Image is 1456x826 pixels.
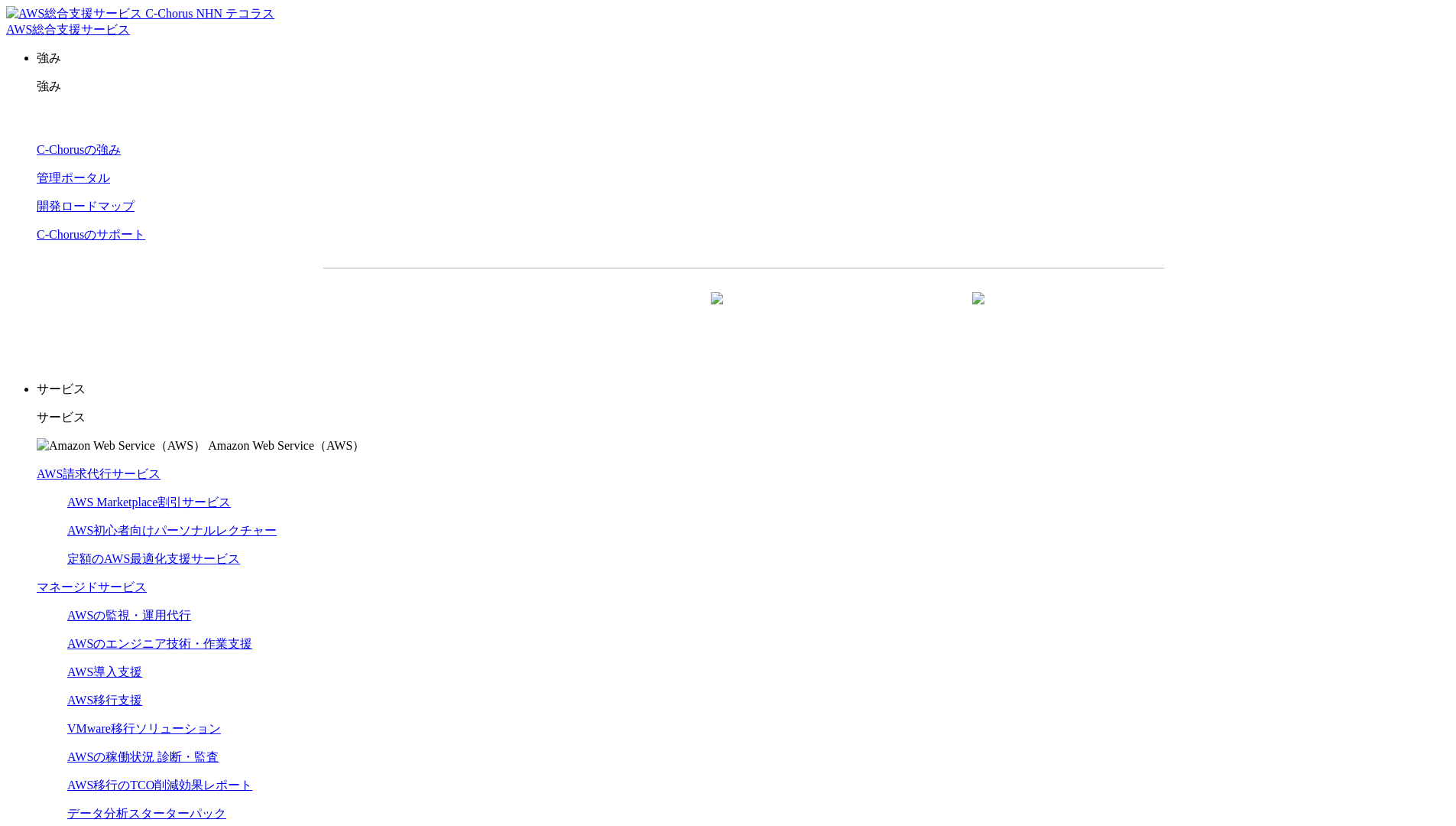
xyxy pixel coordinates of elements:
p: 強み [37,79,1450,95]
a: AWSのエンジニア技術・作業支援 [67,637,252,650]
p: 強み [37,50,1450,67]
a: AWS請求代行サービス [37,467,161,480]
p: サービス [37,382,1450,398]
a: 管理ポータル [37,171,110,184]
a: VMware移行ソリューション [67,722,221,735]
p: サービス [37,410,1450,426]
a: マネージドサービス [37,580,147,593]
a: C-Chorusの強み [37,143,121,156]
a: 定額のAWS最適化支援サービス [67,552,240,565]
a: AWS総合支援サービス C-Chorus NHN テコラスAWS総合支援サービス [6,7,274,36]
a: まずは相談する [751,293,997,331]
a: AWSの稼働状況 診断・監査 [67,750,219,763]
a: AWSの監視・運用代行 [67,609,191,622]
a: データ分析スターターパック [67,807,226,820]
span: Amazon Web Service（AWS） [208,439,365,452]
a: 資料を請求する [490,293,736,331]
a: AWS初心者向けパーソナルレクチャー [67,524,277,537]
img: 矢印 [711,292,723,332]
a: 開発ロードマップ [37,200,135,213]
a: AWS移行支援 [67,694,142,707]
a: C-Chorusのサポート [37,228,145,241]
a: AWS Marketplace割引サービス [67,496,231,509]
img: Amazon Web Service（AWS） [37,438,206,454]
img: 矢印 [972,292,984,332]
a: AWS導入支援 [67,665,142,678]
a: AWS移行のTCO削減効果レポート [67,779,252,792]
img: AWS総合支援サービス C-Chorus [6,6,193,22]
